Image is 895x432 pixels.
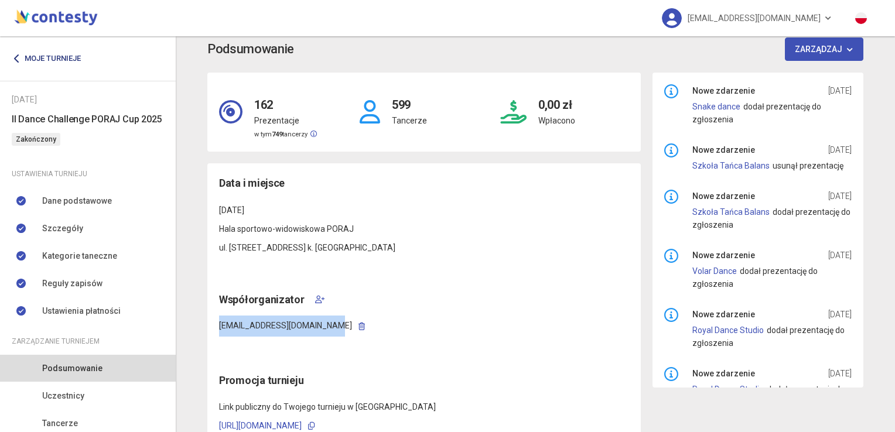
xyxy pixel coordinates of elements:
span: Zarządzanie turniejem [12,335,100,348]
span: Ustawienia płatności [42,304,121,317]
p: Hala sportowo-widowiskowa PORAJ [219,222,629,235]
a: Volar Dance [692,266,737,276]
span: Nowe zdarzenie [692,308,755,321]
span: Nowe zdarzenie [692,249,755,262]
span: Szczegóły [42,222,83,235]
span: [EMAIL_ADDRESS][DOMAIN_NAME] [219,321,352,330]
span: Data i miejsce [219,175,285,191]
span: Nowe zdarzenie [692,367,755,380]
span: Nowe zdarzenie [692,190,755,203]
p: Prezentacje [254,114,317,127]
div: [DATE] [12,93,164,106]
span: Podsumowanie [42,362,103,375]
a: Royal Dance Studio [692,325,764,335]
span: Współorganizator [219,292,305,308]
a: Royal Dance Studio [692,385,764,394]
strong: 749 [272,131,282,138]
h6: II Dance Challenge PORAJ Cup 2025 [12,112,164,126]
span: Dane podstawowe [42,194,112,207]
img: info [664,308,678,322]
span: [DATE] [828,143,852,156]
a: [URL][DOMAIN_NAME] [219,421,302,430]
img: info [664,143,678,157]
span: Nowe zdarzenie [692,84,755,97]
span: [DATE] [828,84,852,97]
img: info [664,249,678,263]
p: Tancerze [392,114,427,127]
span: [DATE] [828,190,852,203]
img: info [664,190,678,204]
span: Nowe zdarzenie [692,143,755,156]
span: Tancerze [42,417,78,430]
h4: 599 [392,84,427,114]
p: ul. [STREET_ADDRESS] k. [GEOGRAPHIC_DATA] [219,241,629,254]
span: Kategorie taneczne [42,249,117,262]
span: dodał prezentację do zgłoszenia [692,385,845,407]
a: Szkoła Tańca Balans [692,161,770,170]
span: [DATE] [219,205,244,215]
h4: 0,00 zł [538,84,575,114]
span: dodał prezentację do zgłoszenia [692,266,818,289]
span: [DATE] [828,308,852,321]
a: Szkoła Tańca Balans [692,207,770,217]
span: dodał prezentację do zgłoszenia [692,102,821,124]
span: [DATE] [828,367,852,380]
img: info [664,84,678,98]
span: dodał prezentację do zgłoszenia [692,325,845,348]
h4: 162 [254,84,317,114]
p: Wpłacono [538,114,575,127]
span: Promocja turnieju [219,374,303,386]
span: usunął prezentację [773,161,843,170]
app-title: Podsumowanie [207,37,863,61]
span: Reguły zapisów [42,277,103,290]
button: Zarządzaj [785,37,864,61]
span: [EMAIL_ADDRESS][DOMAIN_NAME] [688,6,821,30]
small: w tym tancerzy [254,131,317,138]
img: info [664,367,678,381]
p: Link publiczny do Twojego turnieju w [GEOGRAPHIC_DATA] [219,400,629,413]
span: Zakończony [12,133,60,146]
a: Moje turnieje [12,48,90,69]
div: Ustawienia turnieju [12,167,164,180]
a: Snake dance [692,102,740,111]
h3: Podsumowanie [207,39,294,60]
span: Uczestnicy [42,389,84,402]
span: [DATE] [828,249,852,262]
